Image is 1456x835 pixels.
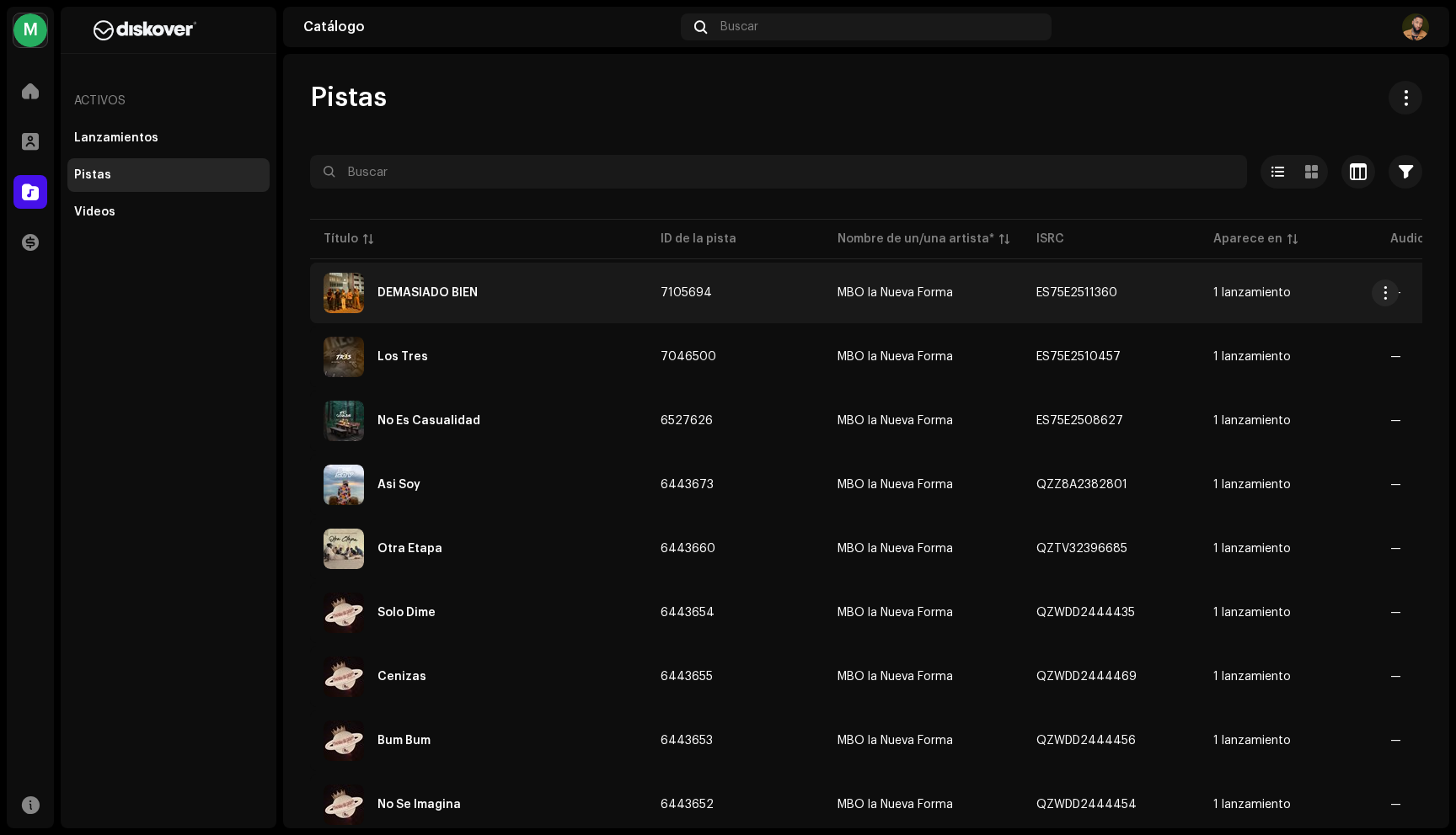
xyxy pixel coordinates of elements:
[838,671,1009,683] span: MBO la Nueva Forma
[67,121,270,155] re-m-nav-item: Lanzamientos
[1213,799,1291,811] div: 1 lanzamiento
[1036,351,1121,363] div: ES75E2510457
[1213,351,1291,363] div: 1 lanzamiento
[1036,799,1137,811] div: QZWDD2444454
[1213,543,1291,555] div: 1 lanzamiento
[377,543,442,555] div: Otra Etapa
[838,607,1009,619] span: MBO la Nueva Forma
[324,273,364,313] img: 60967b40-6425-4b2e-b84b-651558dd0036
[1213,607,1291,619] div: 1 lanzamiento
[1213,479,1363,491] span: 1 lanzamiento
[1036,735,1136,747] div: QZWDD2444456
[324,231,358,247] div: Título
[838,479,1009,491] span: MBO la Nueva Forma
[310,155,1247,189] input: Buscar
[661,479,714,491] span: 6443673
[13,13,47,47] div: M
[324,721,364,761] img: 95a2bf7b-72cd-4938-af88-00b95668ec92
[377,479,420,491] div: Asi Soy
[324,593,364,633] img: 95a2bf7b-72cd-4938-af88-00b95668ec92
[324,784,364,825] img: 95a2bf7b-72cd-4938-af88-00b95668ec92
[1213,607,1363,619] span: 1 lanzamiento
[1036,287,1117,299] div: ES75E2511360
[1213,351,1363,363] span: 1 lanzamiento
[838,671,953,683] div: MBO la Nueva Forma
[661,351,716,363] span: 7046500
[838,287,953,299] div: MBO la Nueva Forma
[1213,735,1363,747] span: 1 lanzamiento
[1036,543,1127,555] div: QZTV32396685
[1213,671,1291,683] div: 1 lanzamiento
[661,543,715,555] span: 6443660
[661,607,715,619] span: 6443654
[838,607,953,619] div: MBO la Nueva Forma
[838,287,1009,299] span: MBO la Nueva Forma
[661,287,712,299] span: 7105694
[838,479,953,491] div: MBO la Nueva Forma
[1036,479,1127,491] div: QZZ8A2382801
[661,799,714,811] span: 6443652
[661,671,713,683] span: 6443655
[661,415,713,427] span: 6527626
[838,543,953,555] div: MBO la Nueva Forma
[720,20,758,34] span: Buscar
[1213,543,1363,555] span: 1 lanzamiento
[838,415,953,427] div: MBO la Nueva Forma
[377,415,480,427] div: No Es Casualidad
[324,465,364,505] img: 2f1dcc32-939a-44bb-98ad-22f78c3798be
[1213,735,1291,747] div: 1 lanzamiento
[1213,671,1363,683] span: 1 lanzamiento
[74,131,158,145] div: Lanzamientos
[1213,231,1282,247] div: Aparece en
[1036,607,1135,619] div: QZWDD2444435
[324,337,364,377] img: f41b811c-7a0d-485f-9d5a-d0b680473146
[74,205,115,219] div: Videos
[1402,13,1429,40] img: 96cdc585-7310-4c34-af6c-9340d0f2b243
[1036,671,1137,683] div: QZWDD2444469
[1213,415,1363,427] span: 1 lanzamiento
[377,287,478,299] div: DEMASIADO BIEN
[838,799,953,811] div: MBO la Nueva Forma
[838,543,1009,555] span: MBO la Nueva Forma
[1213,287,1363,299] span: 1 lanzamiento
[1036,415,1123,427] div: ES75E2508627
[377,799,461,811] div: No Se Imagina
[838,735,1009,747] span: MBO la Nueva Forma
[838,415,1009,427] span: MBO la Nueva Forma
[1213,415,1291,427] div: 1 lanzamiento
[838,351,953,363] div: MBO la Nueva Forma
[67,195,270,229] re-m-nav-item: Videos
[377,671,426,683] div: Cenizas
[324,657,364,697] img: 95a2bf7b-72cd-4938-af88-00b95668ec92
[310,81,387,114] span: Pistas
[1213,479,1291,491] div: 1 lanzamiento
[324,401,364,441] img: 07798318-f6f8-4c73-acf3-7ba6647e206b
[838,351,1009,363] span: MBO la Nueva Forma
[67,81,270,121] re-a-nav-header: Activos
[1213,799,1363,811] span: 1 lanzamiento
[377,735,431,747] div: Bum Bum
[377,351,428,363] div: Los Tres
[838,799,1009,811] span: MBO la Nueva Forma
[67,158,270,192] re-m-nav-item: Pistas
[74,168,111,182] div: Pistas
[838,735,953,747] div: MBO la Nueva Forma
[303,20,674,34] div: Catálogo
[838,231,994,247] div: Nombre de un/una artista*
[324,529,364,569] img: e2fd0c39-cfea-4609-99e3-d7ea5d4f3fa1
[377,607,436,619] div: Solo Dime
[661,735,713,747] span: 6443653
[1213,287,1291,299] div: 1 lanzamiento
